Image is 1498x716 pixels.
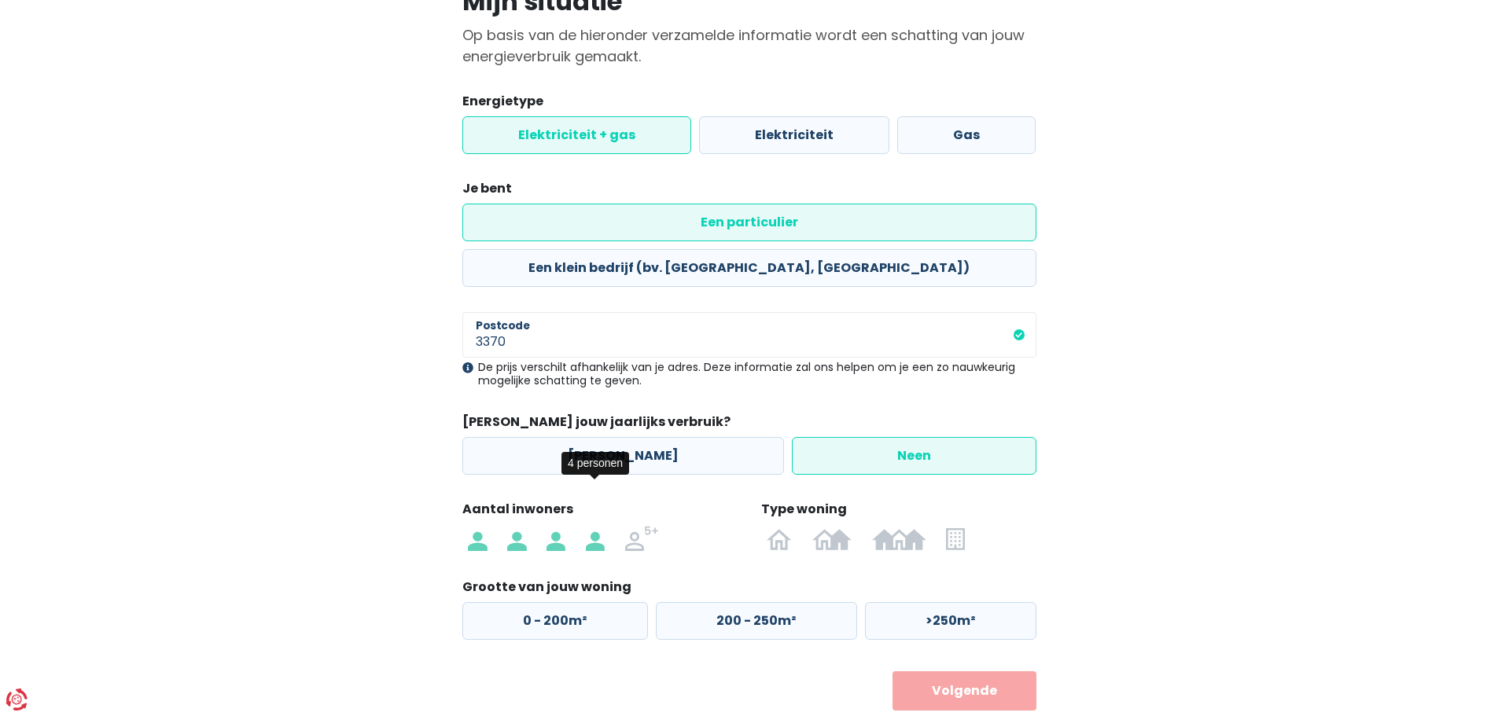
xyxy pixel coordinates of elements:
[462,361,1036,387] div: De prijs verschilt afhankelijk van je adres. Deze informatie zal ons helpen om je een zo nauwkeur...
[767,526,792,551] img: Open bebouwing
[462,249,1036,287] label: Een klein bedrijf (bv. [GEOGRAPHIC_DATA], [GEOGRAPHIC_DATA])
[507,526,526,551] img: 2 personen
[625,526,660,551] img: 5+ personen
[462,92,1036,116] legend: Energietype
[462,500,738,524] legend: Aantal inwoners
[547,526,565,551] img: 3 personen
[792,437,1036,475] label: Neen
[812,526,852,551] img: Halfopen bebouwing
[946,526,964,551] img: Appartement
[462,437,784,475] label: [PERSON_NAME]
[561,452,629,475] div: 4 personen
[462,24,1036,67] p: Op basis van de hieronder verzamelde informatie wordt een schatting van jouw energieverbruik gema...
[872,526,926,551] img: Gesloten bebouwing
[462,179,1036,204] legend: Je bent
[468,526,487,551] img: 1 persoon
[656,602,857,640] label: 200 - 250m²
[462,602,648,640] label: 0 - 200m²
[462,312,1036,358] input: 1000
[462,116,691,154] label: Elektriciteit + gas
[462,204,1036,241] label: Een particulier
[865,602,1036,640] label: >250m²
[893,671,1036,710] button: Volgende
[699,116,889,154] label: Elektriciteit
[897,116,1036,154] label: Gas
[462,578,1036,602] legend: Grootte van jouw woning
[462,413,1036,437] legend: [PERSON_NAME] jouw jaarlijks verbruik?
[586,526,605,551] img: 4 personen
[761,500,1036,524] legend: Type woning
